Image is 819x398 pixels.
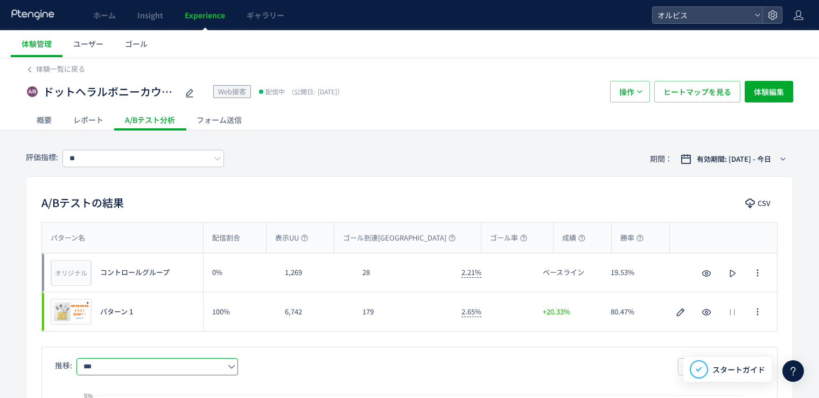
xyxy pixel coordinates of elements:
span: パターン 1 [100,307,133,317]
button: 体験編集 [745,81,793,102]
span: +20.33% [543,307,570,317]
span: コントロールグループ [100,267,170,278]
span: 評価指標: [26,152,58,162]
button: 操作 [610,81,650,102]
span: 体験編集 [754,81,784,102]
h2: A/Bテストの結果 [41,194,124,211]
span: スタートガイド [712,364,765,375]
span: ユーザー [73,38,103,49]
span: ヒートマップを見る [663,81,731,102]
span: ベースライン [543,267,584,278]
div: 100% [204,292,276,331]
div: オリジナル [51,260,91,286]
div: 1,269 [276,253,354,292]
span: 期間： [650,150,673,168]
span: 推移: [55,360,72,370]
div: 6,742 [276,292,354,331]
div: レポート [62,109,114,131]
span: 有効期間: [DATE] - 今日 [697,154,771,164]
span: 操作 [619,81,634,102]
div: フォーム送信 [186,109,253,131]
span: Experience [185,10,225,20]
div: 179 [354,292,452,331]
img: 9b68ab22d828b680646a2b45a1e313641758281567981.png [53,301,89,322]
button: 有効期間: [DATE] - 今日 [674,150,793,168]
span: CSV [758,195,771,212]
div: 80.47% [602,292,670,331]
span: Web接客 [218,86,246,97]
span: (公開日: [292,87,315,96]
span: ゴール [125,38,148,49]
div: A/Bテスト分析 [114,109,186,131]
span: Insight [137,10,163,20]
span: 成績 [562,233,585,243]
span: 配信割合 [212,233,240,243]
span: 体験一覧に戻る [36,64,85,74]
span: 2.21% [461,267,481,278]
span: ホーム [93,10,116,20]
div: 0% [204,253,276,292]
div: 概要 [26,109,62,131]
span: パターン名 [51,233,85,243]
div: 19.53% [602,253,670,292]
span: ゴール到達[GEOGRAPHIC_DATA] [343,233,456,243]
div: 28 [354,253,452,292]
span: 配信中 [265,86,285,97]
button: CSV [740,195,778,212]
span: [DATE]） [289,87,344,96]
span: 勝率 [620,233,643,243]
button: ヒートマップを見る [654,81,740,102]
span: ギャラリー [247,10,284,20]
span: 2.65% [461,306,481,317]
span: ゴール率 [490,233,527,243]
span: ドットヘラルボニーカウントダウン [43,84,178,100]
span: 表示UU [275,233,308,243]
span: 体験管理 [22,38,52,49]
span: オルビス [654,7,750,23]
